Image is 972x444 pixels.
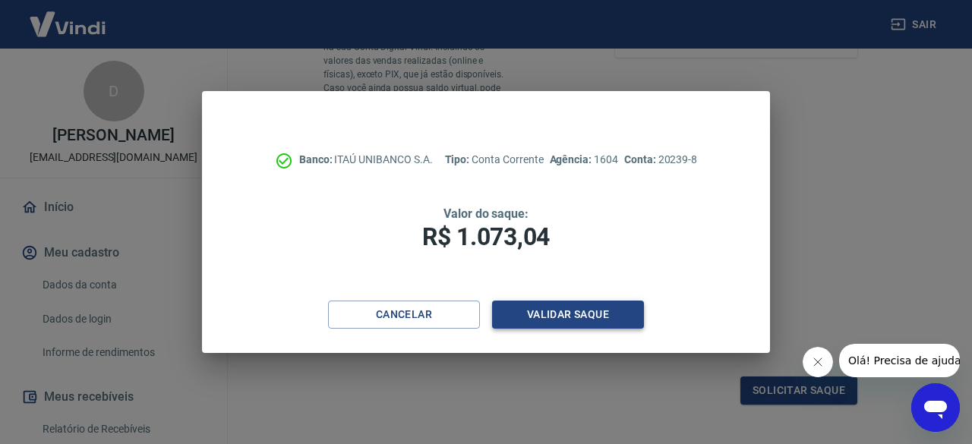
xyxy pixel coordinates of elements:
iframe: Fechar mensagem [803,347,833,377]
span: Tipo: [445,153,472,165]
span: Conta: [624,153,658,165]
span: Valor do saque: [443,206,529,221]
p: 1604 [550,152,618,168]
p: ITAÚ UNIBANCO S.A. [299,152,433,168]
span: Agência: [550,153,595,165]
button: Validar saque [492,301,644,329]
iframe: Mensagem da empresa [839,344,960,377]
button: Cancelar [328,301,480,329]
span: Banco: [299,153,335,165]
p: 20239-8 [624,152,697,168]
span: R$ 1.073,04 [422,222,550,251]
span: Olá! Precisa de ajuda? [9,11,128,23]
p: Conta Corrente [445,152,544,168]
iframe: Botão para abrir a janela de mensagens [911,383,960,432]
